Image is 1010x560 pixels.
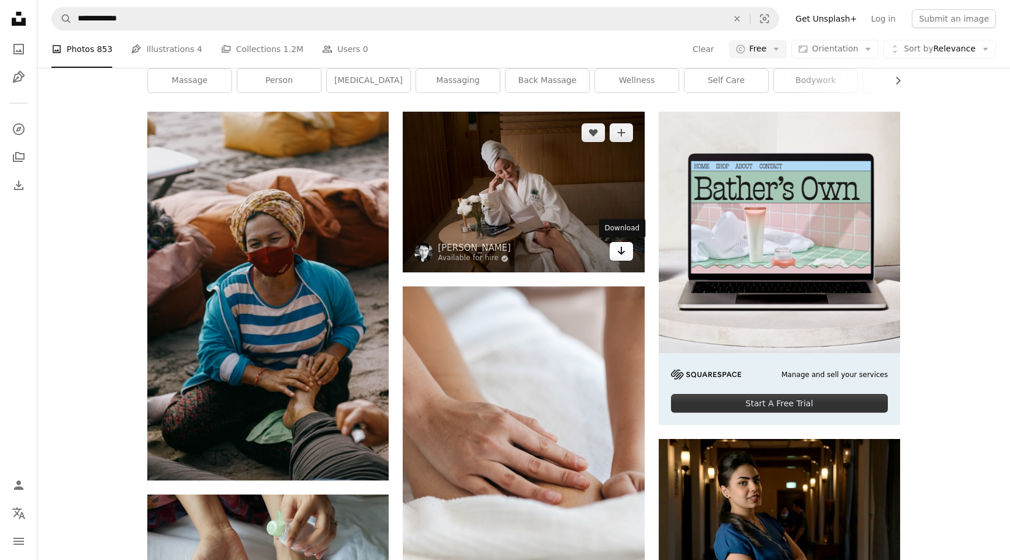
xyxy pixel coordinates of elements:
form: Find visuals sitewide [51,7,779,30]
button: Clear [692,40,715,58]
a: Users 0 [322,30,368,68]
span: Orientation [812,44,858,53]
a: Collections 1.2M [221,30,303,68]
button: Free [729,40,787,58]
button: Sort byRelevance [883,40,996,58]
a: back massage [506,69,589,92]
a: Available for hire [438,254,511,263]
a: Download [610,242,633,261]
a: Explore [7,117,30,141]
a: [PERSON_NAME] [438,242,511,254]
a: spa [863,69,947,92]
span: Sort by [904,44,933,53]
img: file-1705255347840-230a6ab5bca9image [671,369,741,379]
button: Menu [7,530,30,553]
a: bodywork [774,69,857,92]
span: 0 [363,43,368,56]
img: file-1707883121023-8e3502977149image [659,112,900,353]
a: Log in / Sign up [7,473,30,497]
a: massage [148,69,231,92]
img: Go to Usen Parmanov's profile [414,243,433,262]
div: Download [599,219,646,238]
a: Photos [7,37,30,61]
a: Download History [7,174,30,197]
a: Get Unsplash+ [788,9,864,28]
span: 1.2M [283,43,303,56]
a: Manage and sell your servicesStart A Free Trial [659,112,900,425]
button: Submit an image [912,9,996,28]
span: Manage and sell your services [781,370,888,380]
img: man in blue and white striped long sleeve shirt and red goggles sitting on sand during [147,112,389,481]
img: woman in white hijab sitting on chair [403,112,644,272]
a: [MEDICAL_DATA] [327,69,410,92]
a: a close up of a person laying in a bed with a towel [403,462,644,473]
a: person [237,69,321,92]
a: wellness [595,69,679,92]
a: Illustrations 4 [131,30,202,68]
button: scroll list to the right [887,69,900,92]
div: Start A Free Trial [671,394,888,413]
span: 4 [197,43,202,56]
button: Visual search [750,8,779,30]
button: Search Unsplash [52,8,72,30]
a: Home — Unsplash [7,7,30,33]
a: man in blue and white striped long sleeve shirt and red goggles sitting on sand during [147,291,389,301]
a: woman in blue shirt standing on hallway [659,524,900,534]
button: Language [7,502,30,525]
a: self care [684,69,768,92]
a: Collections [7,146,30,169]
button: Add to Collection [610,123,633,142]
span: Relevance [904,43,976,55]
button: Clear [724,8,750,30]
a: massaging [416,69,500,92]
a: woman in white hijab sitting on chair [403,186,644,197]
a: Log in [864,9,902,28]
button: Orientation [791,40,878,58]
button: Like [582,123,605,142]
span: Free [749,43,767,55]
a: Illustrations [7,65,30,89]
